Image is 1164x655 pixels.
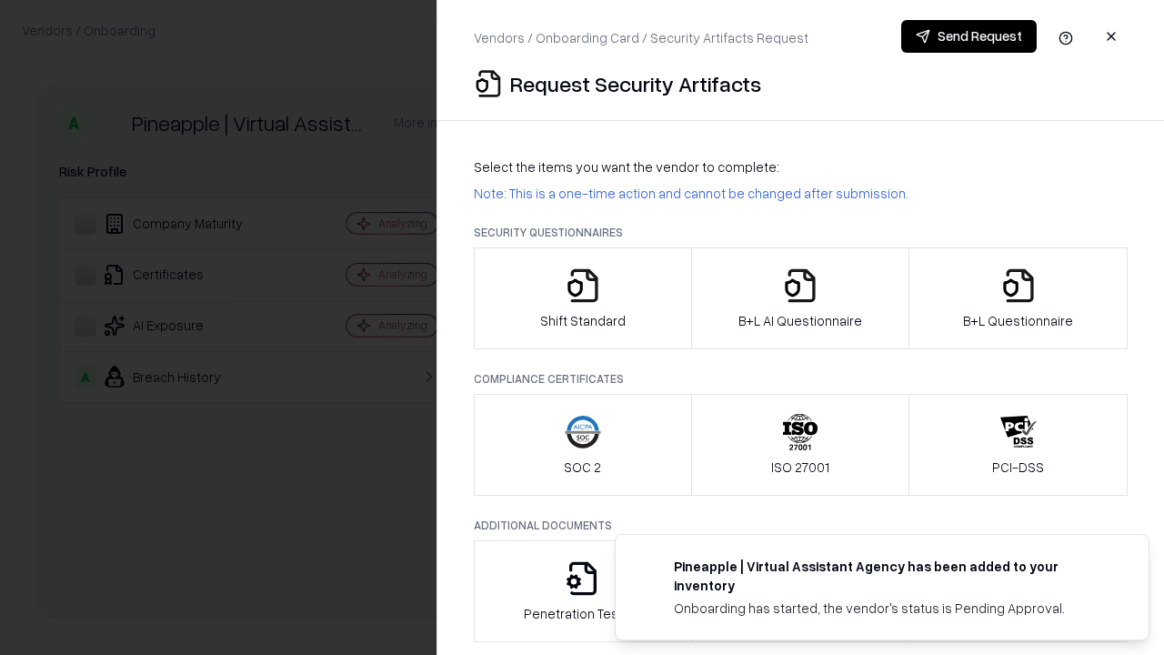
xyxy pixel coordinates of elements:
[510,69,761,98] p: Request Security Artifacts
[691,394,910,496] button: ISO 27001
[901,20,1037,53] button: Send Request
[474,540,692,642] button: Penetration Testing
[524,604,641,623] p: Penetration Testing
[738,311,862,330] p: B+L AI Questionnaire
[771,458,829,477] p: ISO 27001
[474,394,692,496] button: SOC 2
[691,247,910,349] button: B+L AI Questionnaire
[908,394,1128,496] button: PCI-DSS
[474,371,1128,387] p: Compliance Certificates
[474,247,692,349] button: Shift Standard
[474,157,1128,176] p: Select the items you want the vendor to complete:
[474,518,1128,533] p: Additional Documents
[963,311,1073,330] p: B+L Questionnaire
[474,184,1128,203] p: Note: This is a one-time action and cannot be changed after submission.
[474,28,808,47] p: Vendors / Onboarding Card / Security Artifacts Request
[992,458,1044,477] p: PCI-DSS
[674,557,1105,595] div: Pineapple | Virtual Assistant Agency has been added to your inventory
[637,557,659,579] img: trypineapple.com
[908,247,1128,349] button: B+L Questionnaire
[474,225,1128,240] p: Security Questionnaires
[540,311,626,330] p: Shift Standard
[564,458,601,477] p: SOC 2
[674,599,1105,618] div: Onboarding has started, the vendor's status is Pending Approval.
